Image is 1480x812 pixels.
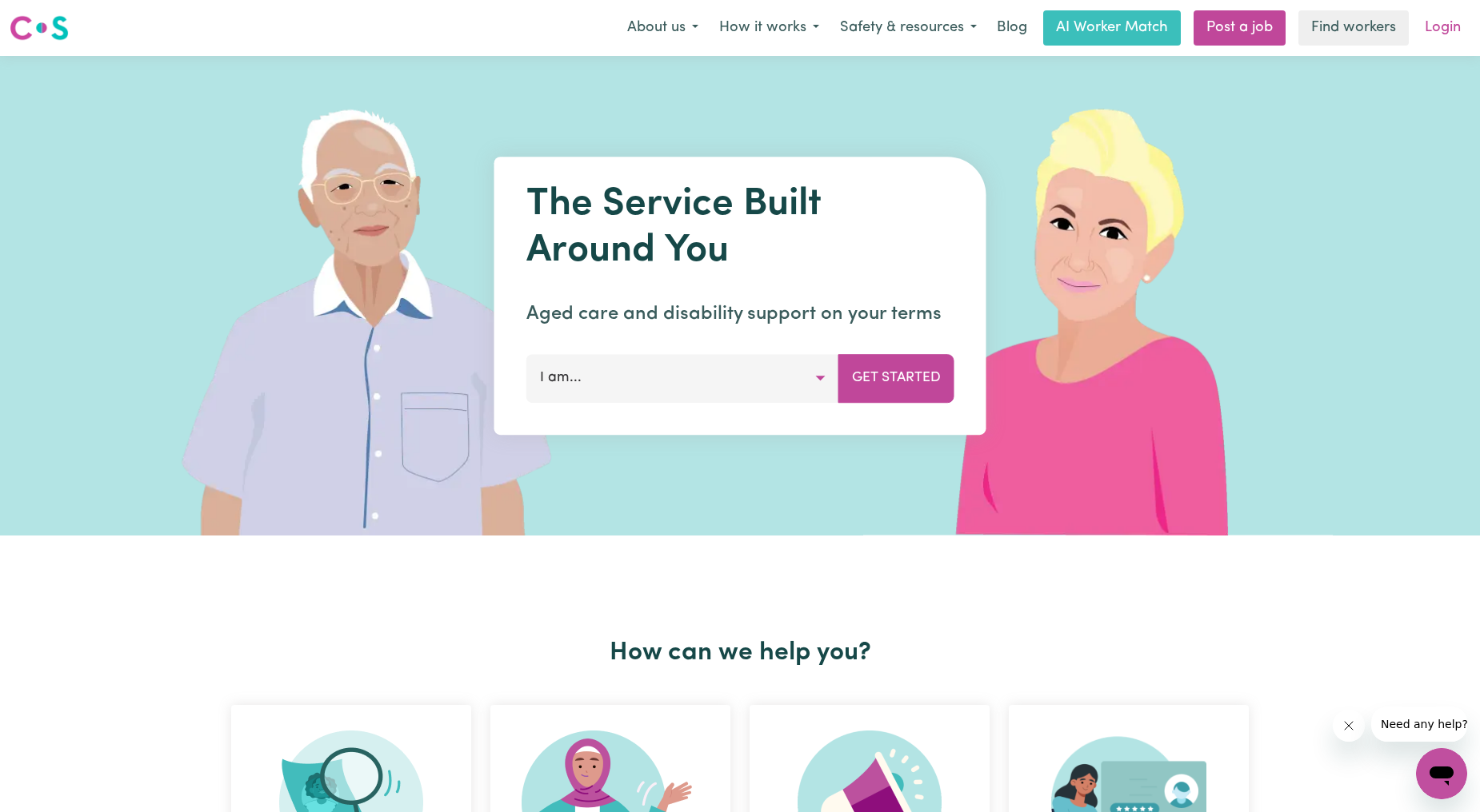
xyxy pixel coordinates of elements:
[10,11,97,24] span: Need any help?
[526,182,954,274] h1: The Service Built Around You
[987,10,1037,46] a: Blog
[1333,710,1365,742] iframe: Close message
[709,11,830,45] button: How it works
[1043,10,1181,46] a: AI Worker Match
[1298,10,1409,46] a: Find workers
[838,354,954,402] button: Get Started
[526,354,839,402] button: I am...
[526,300,954,328] p: Aged care and disability support on your terms
[10,10,69,46] a: Careseekers logo
[10,14,69,42] img: Careseekers logo
[1415,10,1470,46] a: Login
[617,11,709,45] button: About us
[1416,748,1467,799] iframe: Button to launch messaging window
[222,638,1258,668] h2: How can we help you?
[1194,10,1286,46] a: Post a job
[1371,707,1467,742] iframe: Message from company
[830,11,987,45] button: Safety & resources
